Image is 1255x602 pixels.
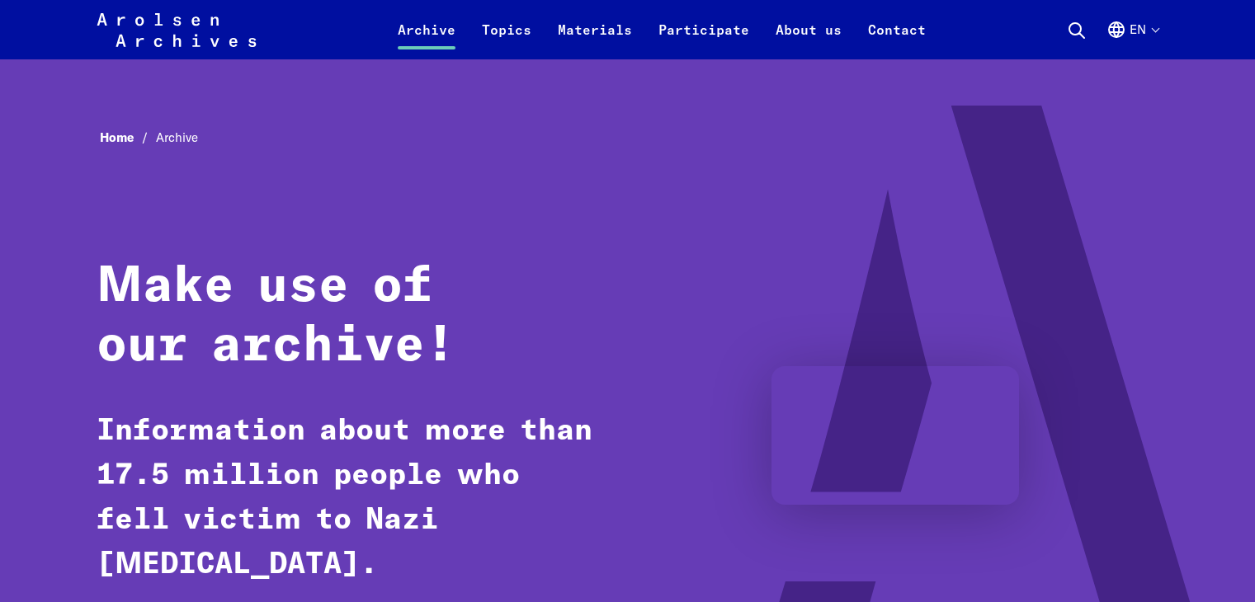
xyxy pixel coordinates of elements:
[469,20,545,59] a: Topics
[97,409,599,587] p: Information about more than 17.5 million people who fell victim to Nazi [MEDICAL_DATA].
[385,10,939,49] nav: Primary
[97,257,599,376] h1: Make use of our archive!
[645,20,762,59] a: Participate
[100,129,156,145] a: Home
[855,20,939,59] a: Contact
[97,125,1159,151] nav: Breadcrumb
[156,129,198,145] span: Archive
[762,20,855,59] a: About us
[385,20,469,59] a: Archive
[545,20,645,59] a: Materials
[1106,20,1158,59] button: English, language selection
